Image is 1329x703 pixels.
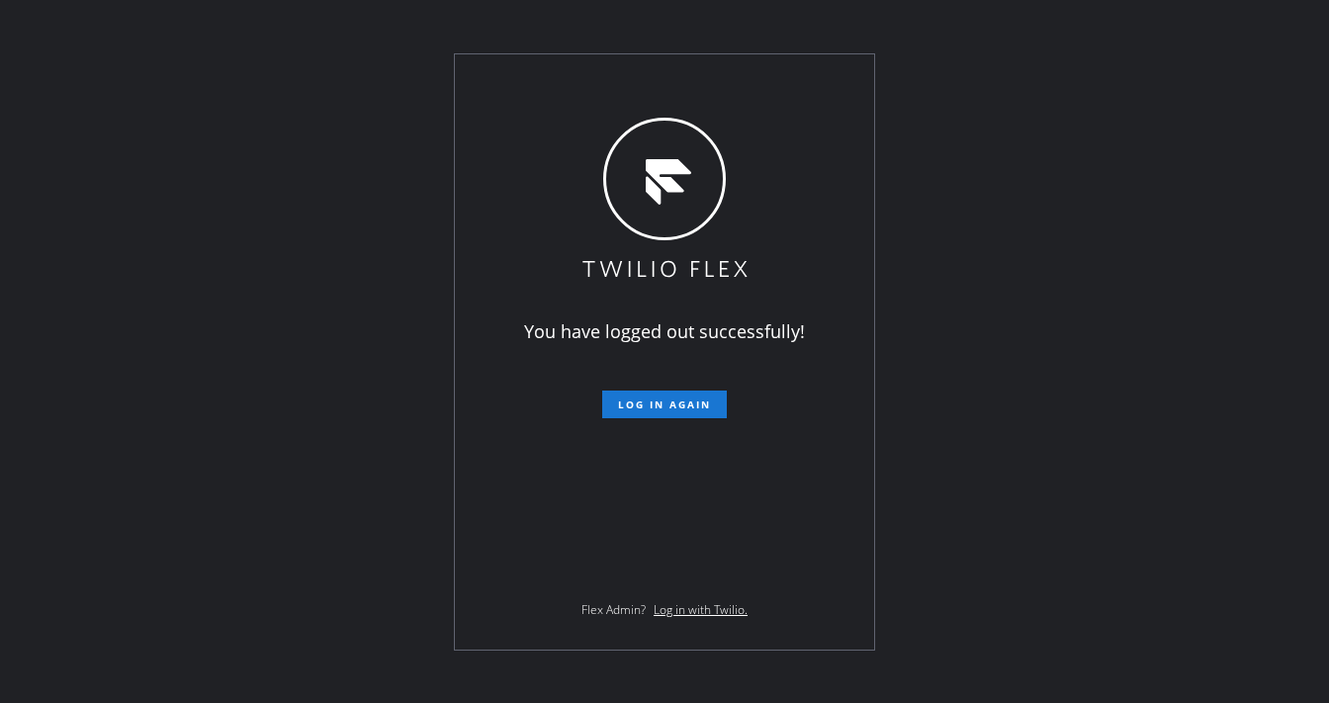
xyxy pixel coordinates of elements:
[618,397,711,411] span: Log in again
[581,601,646,618] span: Flex Admin?
[524,319,805,343] span: You have logged out successfully!
[654,601,748,618] a: Log in with Twilio.
[602,391,727,418] button: Log in again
